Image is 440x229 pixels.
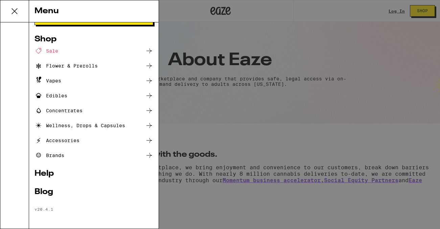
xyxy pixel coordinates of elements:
div: Accessories [34,136,79,145]
div: Flower & Prerolls [34,62,98,70]
a: Accessories [34,136,153,145]
a: Flower & Prerolls [34,62,153,70]
span: Hi. Need any help? [4,5,49,10]
a: Wellness, Drops & Capsules [34,121,153,130]
div: Vapes [34,77,61,85]
a: Blog [34,188,153,196]
div: Sale [34,47,58,55]
div: Menu [29,0,159,22]
a: Concentrates [34,107,153,115]
a: Help [34,170,153,178]
span: v 20.4.1 [34,207,53,211]
div: Wellness, Drops & Capsules [34,121,125,130]
div: Concentrates [34,107,83,115]
div: Edibles [34,92,67,100]
a: Vapes [34,77,153,85]
a: Sale [34,47,153,55]
a: Edibles [34,92,153,100]
a: Shop [34,35,153,43]
a: Brands [34,151,153,159]
div: Brands [34,151,64,159]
